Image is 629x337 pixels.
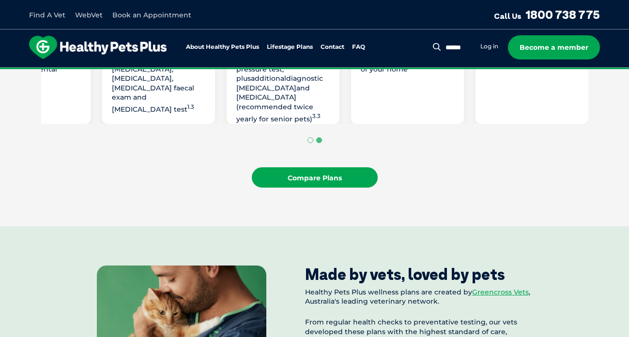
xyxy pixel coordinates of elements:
[480,43,498,50] a: Log in
[316,137,322,143] button: Go to page 2
[112,45,205,114] p: Including one each of: Diagnostic [MEDICAL_DATA], [MEDICAL_DATA], [MEDICAL_DATA] faecal exam and ...
[236,103,321,123] span: (recommended twice yearly for senior pets)
[134,68,495,76] span: Proactive, preventative wellness program designed to keep your pet healthier and happier for longer
[312,113,321,120] sup: 3.3
[186,44,259,50] a: About Healthy Pets Plus
[296,84,310,92] span: and
[41,136,588,145] ul: Select a slide to show
[267,44,313,50] a: Lifestage Plans
[251,74,286,83] span: additional
[307,137,313,143] button: Go to page 1
[29,11,65,19] a: Find A Vet
[352,44,365,50] a: FAQ
[321,44,344,50] a: Contact
[252,167,378,188] a: Compare Plans
[472,288,529,296] a: Greencross Vets
[431,42,443,52] button: Search
[508,35,600,59] a: Become a member
[494,7,600,22] a: Call Us1800 738 775
[494,11,522,21] span: Call Us
[305,288,533,307] p: Healthy Pets Plus wellness plans are created by , Australia's leading veterinary network.
[305,265,505,283] div: Made by vets, loved by pets
[29,36,167,59] img: hpp-logo
[112,11,191,19] a: Book an Appointment
[75,11,103,19] a: WebVet
[187,103,194,110] sup: 1.3
[236,93,296,102] span: [MEDICAL_DATA]
[236,74,323,92] span: diagnostic [MEDICAL_DATA]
